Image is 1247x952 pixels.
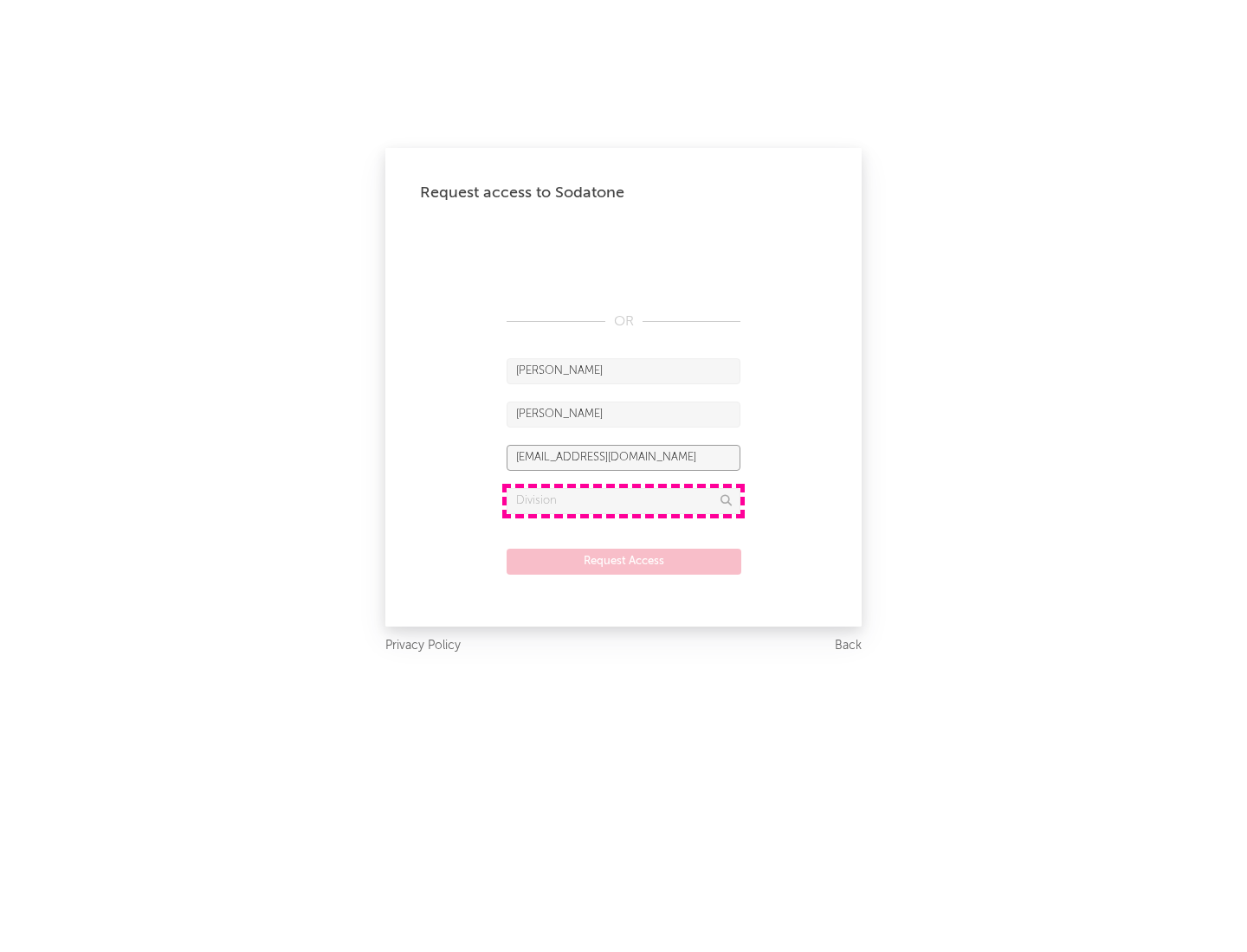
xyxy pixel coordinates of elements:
[507,402,740,428] input: Last Name
[507,358,740,384] input: First Name
[420,183,827,203] div: Request access to Sodatone
[835,635,862,657] a: Back
[507,312,740,332] div: OR
[507,488,740,514] input: Division
[385,635,461,657] a: Privacy Policy
[507,549,741,575] button: Request Access
[507,445,740,471] input: Email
